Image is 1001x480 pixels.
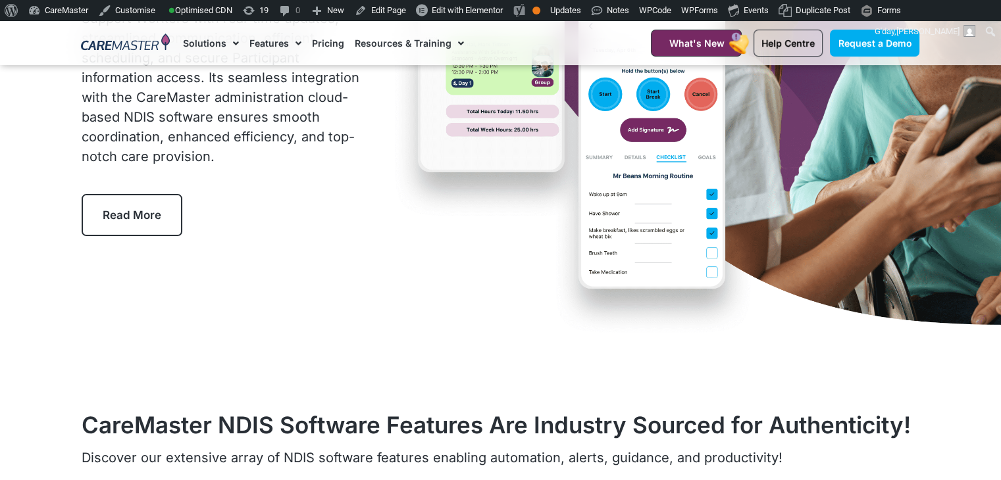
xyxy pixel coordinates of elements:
a: Request a Demo [830,30,919,57]
span: What's New [669,37,724,49]
span: Edit with Elementor [432,5,503,15]
a: Read More [82,194,182,236]
span: Request a Demo [838,37,911,49]
nav: Menu [183,21,619,65]
span: Read More [103,208,161,222]
span: Help Centre [761,37,815,49]
a: What's New [651,30,742,57]
a: G'day, [870,21,981,42]
a: Pricing [312,21,344,65]
span: [PERSON_NAME] [896,26,960,36]
div: OK [532,7,540,14]
a: Resources & Training [355,21,464,65]
a: Solutions [183,21,239,65]
a: Help Centre [754,30,823,57]
a: Features [249,21,301,65]
h2: CareMaster NDIS Software Features Are Industry Sourced for Authenticity! [82,411,920,439]
img: CareMaster Logo [81,34,170,53]
p: Discover our extensive array of NDIS software features enabling automation, alerts, guidance, and... [82,448,920,468]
